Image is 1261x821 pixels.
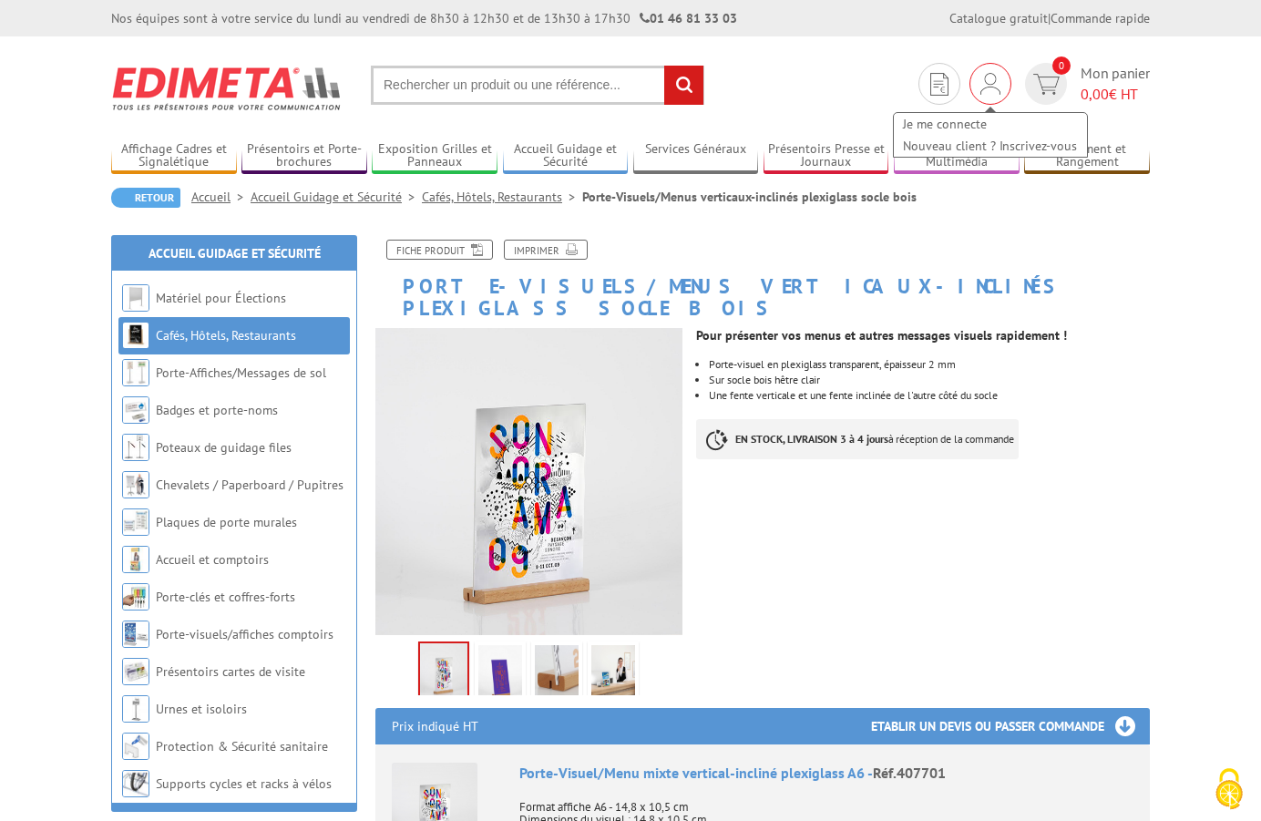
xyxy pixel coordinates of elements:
a: Accueil [191,189,251,205]
a: Badges et porte-noms [156,402,278,418]
p: Prix indiqué HT [392,708,478,744]
img: Présentoirs cartes de visite [122,658,149,685]
a: Porte-visuels/affiches comptoirs [156,626,333,642]
div: Porte-Visuel/Menu mixte vertical-incliné plexiglass A6 - [519,763,1133,784]
img: Porte-visuels/affiches comptoirs [122,621,149,648]
img: porte_visuel_menu_mixtes_vertical_incline_plexi_socle_bois.png [420,643,467,700]
li: Une fente verticale et une fente inclinée de l'autre côté du socle [709,390,1150,401]
h3: Etablir un devis ou passer commande [871,708,1150,744]
img: Chevalets / Paperboard / Pupitres [122,471,149,498]
a: Porte-Affiches/Messages de sol [156,364,326,381]
a: Présentoirs cartes de visite [156,663,305,680]
img: Protection & Sécurité sanitaire [122,733,149,760]
a: Accueil Guidage et Sécurité [149,245,321,262]
a: Exposition Grilles et Panneaux [372,141,497,171]
a: Retour [111,188,180,208]
img: porte_visuel_menu_mixtes_vertical_incline_plexi_socle_bois_2.png [478,645,522,702]
a: Protection & Sécurité sanitaire [156,738,328,754]
strong: Pour présenter vos menus et autres messages visuels rapidement ! [696,327,1067,344]
li: Porte-visuel en plexiglass transparent, épaisseur 2 mm [709,359,1150,370]
a: Porte-clés et coffres-forts [156,589,295,605]
a: Je me connecte [894,113,1087,135]
a: devis rapide 0 Mon panier 0,00€ HT [1020,63,1150,105]
img: Edimeta [111,55,343,122]
a: Matériel pour Élections [156,290,286,306]
strong: 01 46 81 33 03 [640,10,737,26]
span: Réf.407701 [873,764,946,782]
img: porte_visuel_menu_mixtes_vertical_incline_plexi_socle_bois.png [375,328,682,635]
img: Porte-clés et coffres-forts [122,583,149,611]
span: € HT [1081,84,1150,105]
a: Chevalets / Paperboard / Pupitres [156,477,343,493]
a: Cafés, Hôtels, Restaurants [156,327,296,344]
img: 407701_porte-visuel_menu_verticaux_incline_2.jpg [591,645,635,702]
img: porte_visuel_menu_mixtes_vertical_incline_plexi_socle_bois_3.jpg [535,645,579,702]
span: Mon panier [1081,63,1150,105]
a: Accueil Guidage et Sécurité [251,189,422,205]
img: devis rapide [1033,74,1060,95]
a: Catalogue gratuit [949,10,1048,26]
img: Badges et porte-noms [122,396,149,424]
a: Supports cycles et racks à vélos [156,775,332,792]
div: | [949,9,1150,27]
a: Commande rapide [1051,10,1150,26]
img: Plaques de porte murales [122,508,149,536]
a: Accueil Guidage et Sécurité [503,141,629,171]
input: rechercher [664,66,703,105]
span: 0 [1052,56,1071,75]
img: Cafés, Hôtels, Restaurants [122,322,149,349]
span: 0,00 [1081,85,1109,103]
img: Supports cycles et racks à vélos [122,770,149,797]
div: Je me connecte Nouveau client ? Inscrivez-vous [969,63,1011,105]
a: Nouveau client ? Inscrivez-vous [894,135,1087,157]
a: Fiche produit [386,240,493,260]
img: Porte-Affiches/Messages de sol [122,359,149,386]
img: devis rapide [980,73,1000,95]
img: Accueil et comptoirs [122,546,149,573]
a: Présentoirs Presse et Journaux [764,141,889,171]
li: Porte-Visuels/Menus verticaux-inclinés plexiglass socle bois [582,188,917,206]
input: Rechercher un produit ou une référence... [371,66,704,105]
img: Urnes et isoloirs [122,695,149,723]
a: Présentoirs et Porte-brochures [241,141,367,171]
a: Imprimer [504,240,588,260]
a: Poteaux de guidage files [156,439,292,456]
img: Cookies (fenêtre modale) [1206,766,1252,812]
button: Cookies (fenêtre modale) [1197,759,1261,821]
a: Accueil et comptoirs [156,551,269,568]
a: Services Généraux [633,141,759,171]
img: Matériel pour Élections [122,284,149,312]
a: Urnes et isoloirs [156,701,247,717]
a: Plaques de porte murales [156,514,297,530]
li: Sur socle bois hêtre clair [709,375,1150,385]
div: Nos équipes sont à votre service du lundi au vendredi de 8h30 à 12h30 et de 13h30 à 17h30 [111,9,737,27]
a: Affichage Cadres et Signalétique [111,141,237,171]
img: devis rapide [930,73,948,96]
a: Cafés, Hôtels, Restaurants [422,189,582,205]
p: à réception de la commande [696,419,1019,459]
strong: EN STOCK, LIVRAISON 3 à 4 jours [735,432,888,446]
img: Poteaux de guidage files [122,434,149,461]
h1: Porte-Visuels/Menus verticaux-inclinés plexiglass socle bois [362,240,1164,319]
